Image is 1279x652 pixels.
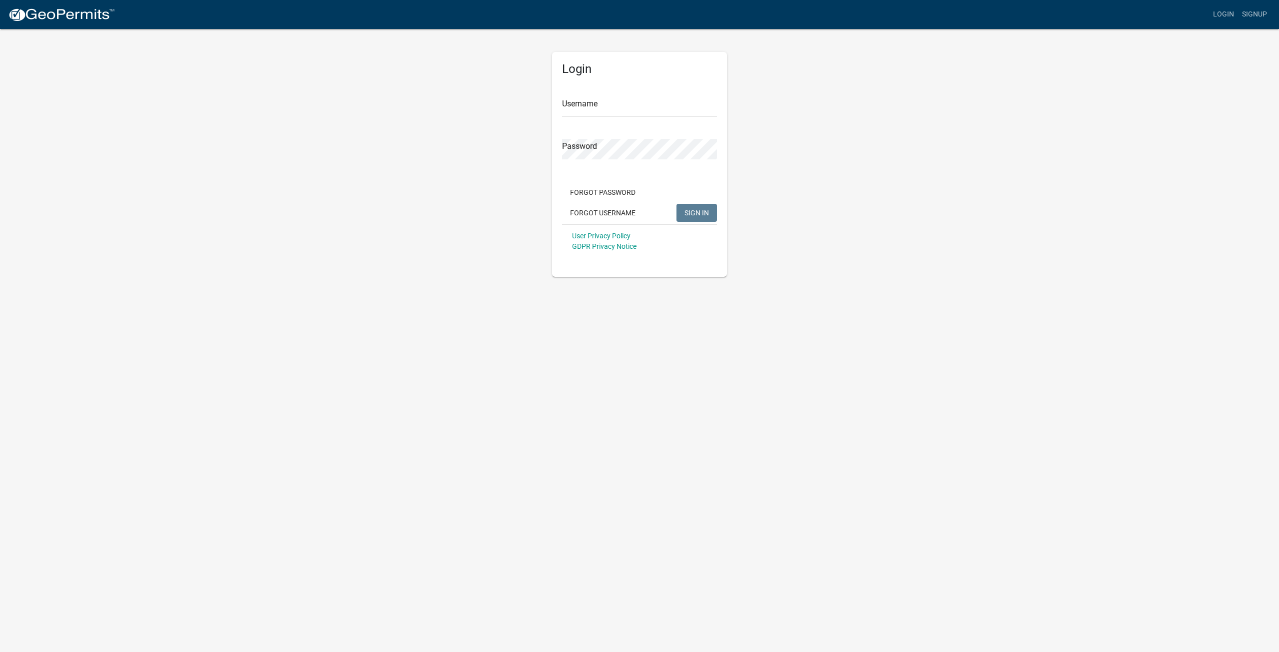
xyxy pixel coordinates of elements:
[1238,5,1271,24] a: Signup
[1209,5,1238,24] a: Login
[684,208,709,216] span: SIGN IN
[676,204,717,222] button: SIGN IN
[572,242,637,250] a: GDPR Privacy Notice
[562,183,643,201] button: Forgot Password
[562,62,717,76] h5: Login
[562,204,643,222] button: Forgot Username
[572,232,631,240] a: User Privacy Policy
